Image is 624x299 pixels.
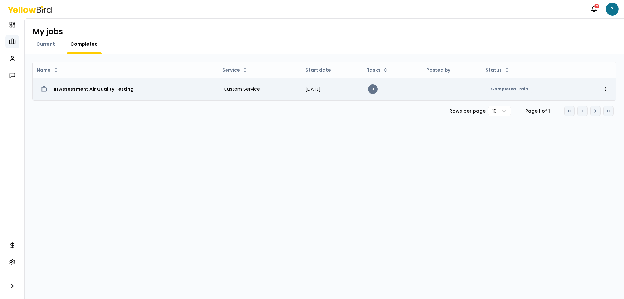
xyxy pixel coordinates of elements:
button: Status [483,65,512,75]
div: 2 [594,3,600,9]
span: Current [36,41,55,47]
th: Posted by [421,62,482,78]
a: Completed [67,41,102,47]
span: Custom Service [224,86,260,92]
button: Service [220,65,250,75]
a: Current [32,41,59,47]
button: 2 [588,3,601,16]
span: Tasks [367,67,381,73]
div: Completed-Paid [487,86,532,93]
button: Tasks [364,65,391,75]
div: Page 1 of 1 [521,108,554,114]
h3: IH Assessment Air Quality Testing [54,83,134,95]
span: [DATE] [305,86,321,92]
p: Rows per page [449,108,486,114]
div: 0 [368,84,378,94]
span: Completed [71,41,98,47]
span: Status [486,67,502,73]
h1: My jobs [32,26,63,37]
span: Service [222,67,240,73]
span: PI [606,3,619,16]
th: Start date [300,62,363,78]
button: Name [34,65,61,75]
span: Name [37,67,51,73]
